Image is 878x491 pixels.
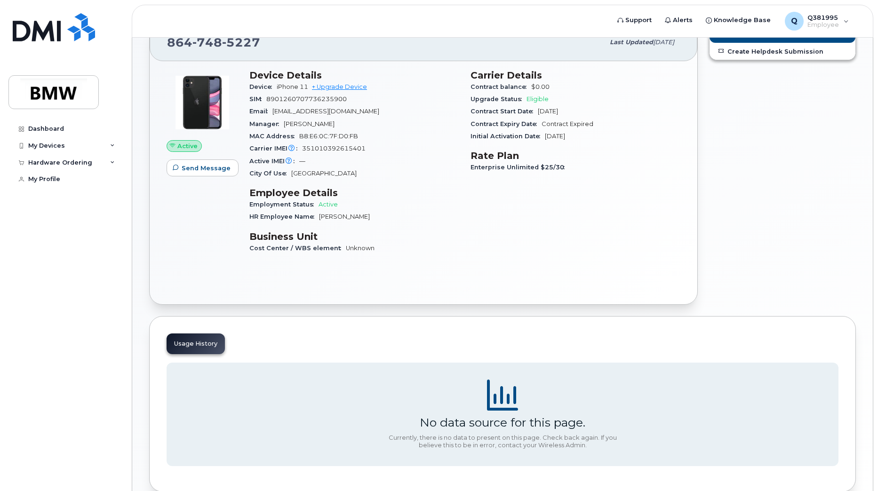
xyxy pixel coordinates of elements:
span: Active [319,201,338,208]
span: [DATE] [653,39,674,46]
span: [PERSON_NAME] [319,213,370,220]
span: Initial Activation Date [471,133,545,140]
button: Send Message [167,159,239,176]
span: Active [177,142,198,150]
span: Alerts [673,16,693,25]
span: B8:E6:0C:7F:D0:FB [299,133,358,140]
span: 864 [167,35,260,49]
span: [GEOGRAPHIC_DATA] [291,170,357,177]
span: 748 [192,35,222,49]
span: Upgrade Status [471,95,527,103]
span: [EMAIL_ADDRESS][DOMAIN_NAME] [272,108,379,115]
span: 5227 [222,35,260,49]
div: Q381995 [778,12,855,31]
span: 351010392615401 [302,145,366,152]
span: HR Employee Name [249,213,319,220]
h3: Business Unit [249,231,459,242]
h3: Carrier Details [471,70,680,81]
span: Contract balance [471,83,531,90]
span: Active IMEI [249,158,299,165]
span: Last updated [610,39,653,46]
span: Q381995 [807,14,839,21]
a: + Upgrade Device [312,83,367,90]
h3: Device Details [249,70,459,81]
span: Contract Start Date [471,108,538,115]
span: Add Roaming Package [717,30,802,39]
span: Contract Expired [542,120,593,127]
span: Knowledge Base [714,16,771,25]
span: Manager [249,120,284,127]
span: Eligible [527,95,549,103]
span: Support [625,16,652,25]
span: Email [249,108,272,115]
iframe: Messenger Launcher [837,450,871,484]
a: Alerts [658,11,699,30]
h3: Employee Details [249,187,459,198]
a: Create Helpdesk Submission [710,43,855,60]
span: $0.00 [531,83,550,90]
span: — [299,158,305,165]
a: Knowledge Base [699,11,777,30]
span: Device [249,83,277,90]
span: SIM [249,95,266,103]
h3: Rate Plan [471,150,680,161]
span: Unknown [346,245,375,252]
span: iPhone 11 [277,83,308,90]
a: Support [611,11,658,30]
span: 8901260707736235900 [266,95,347,103]
span: Enterprise Unlimited $25/30 [471,164,569,171]
span: Employment Status [249,201,319,208]
div: No data source for this page. [420,415,585,429]
span: [DATE] [538,108,558,115]
span: Employee [807,21,839,29]
span: MAC Address [249,133,299,140]
div: Currently, there is no data to present on this page. Check back again. If you believe this to be ... [385,434,620,449]
span: Send Message [182,164,231,173]
span: City Of Use [249,170,291,177]
span: Contract Expiry Date [471,120,542,127]
span: Carrier IMEI [249,145,302,152]
span: [DATE] [545,133,565,140]
span: [PERSON_NAME] [284,120,335,127]
span: Cost Center / WBS element [249,245,346,252]
img: iPhone_11.jpg [174,74,231,131]
span: Q [791,16,798,27]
